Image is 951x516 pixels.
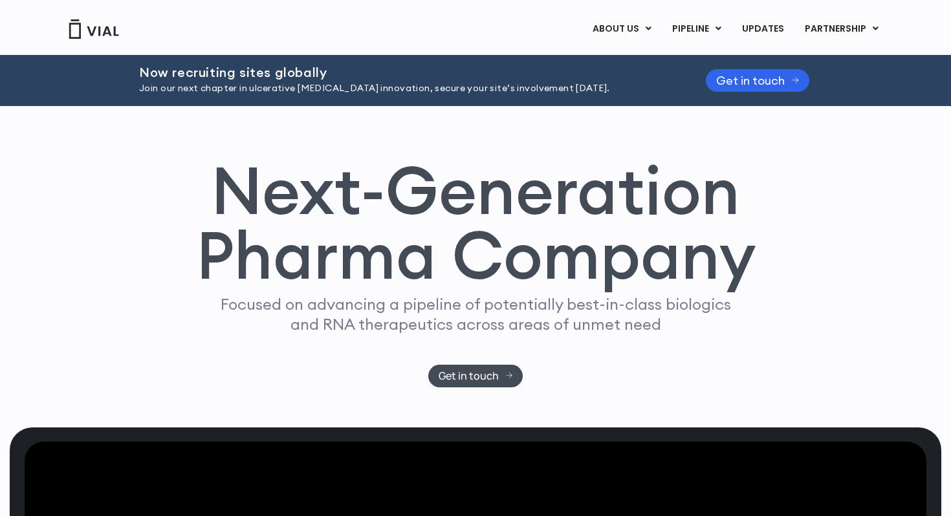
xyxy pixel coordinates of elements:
[732,18,794,40] a: UPDATES
[215,294,736,334] p: Focused on advancing a pipeline of potentially best-in-class biologics and RNA therapeutics acros...
[794,18,889,40] a: PARTNERSHIPMenu Toggle
[439,371,499,381] span: Get in touch
[428,365,523,387] a: Get in touch
[716,76,785,85] span: Get in touch
[582,18,661,40] a: ABOUT USMenu Toggle
[706,69,809,92] a: Get in touch
[139,65,673,80] h2: Now recruiting sites globally
[195,158,756,288] h1: Next-Generation Pharma Company
[662,18,731,40] a: PIPELINEMenu Toggle
[139,81,673,96] p: Join our next chapter in ulcerative [MEDICAL_DATA] innovation, secure your site’s involvement [DA...
[68,19,120,39] img: Vial Logo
